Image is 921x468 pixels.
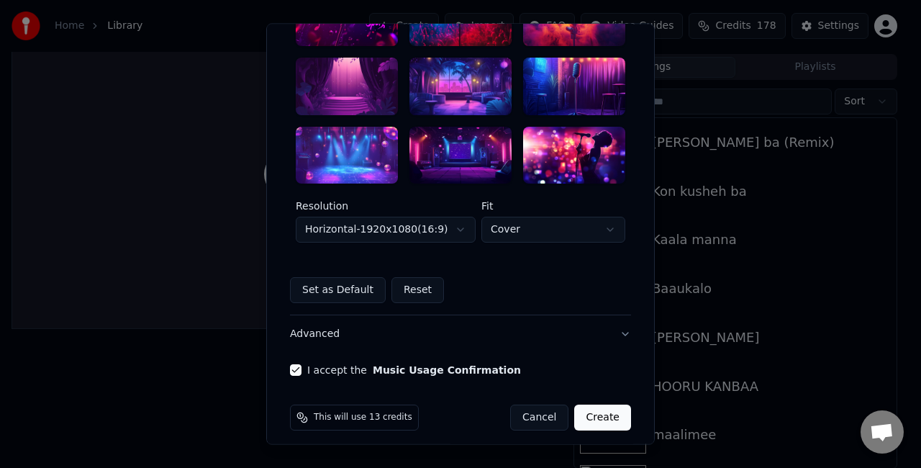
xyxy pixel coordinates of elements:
button: Cancel [510,405,568,431]
button: Set as Default [290,278,386,304]
label: Resolution [296,202,476,212]
span: This will use 13 credits [314,413,412,424]
label: Fit [481,202,625,212]
button: Reset [391,278,444,304]
button: Create [574,405,631,431]
button: I accept the [373,366,521,376]
button: Advanced [290,316,631,354]
label: I accept the [307,366,521,376]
